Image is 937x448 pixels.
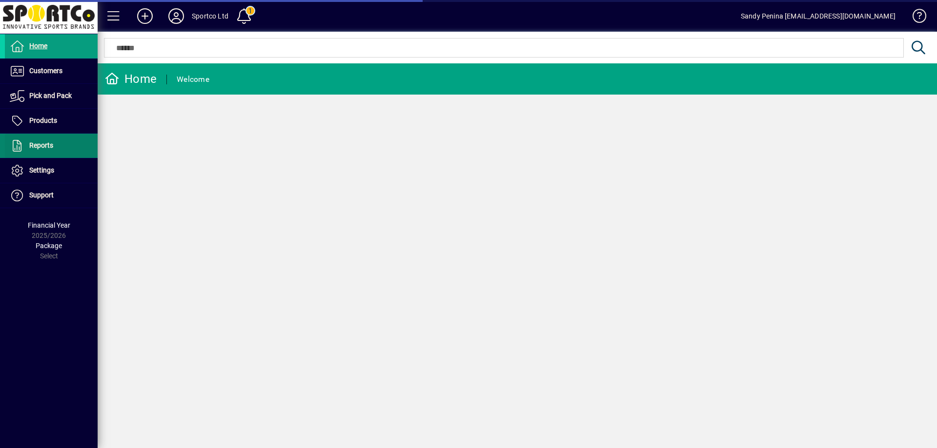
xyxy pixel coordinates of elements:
[29,92,72,99] span: Pick and Pack
[29,67,62,75] span: Customers
[192,8,228,24] div: Sportco Ltd
[5,84,98,108] a: Pick and Pack
[5,134,98,158] a: Reports
[177,72,209,87] div: Welcome
[29,141,53,149] span: Reports
[161,7,192,25] button: Profile
[5,158,98,183] a: Settings
[29,166,54,174] span: Settings
[28,221,70,229] span: Financial Year
[741,8,896,24] div: Sandy Penina [EMAIL_ADDRESS][DOMAIN_NAME]
[5,59,98,83] a: Customers
[5,109,98,133] a: Products
[29,191,54,199] span: Support
[36,242,62,250] span: Package
[129,7,161,25] button: Add
[905,2,925,34] a: Knowledge Base
[29,42,47,50] span: Home
[5,183,98,208] a: Support
[105,71,157,87] div: Home
[29,117,57,124] span: Products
